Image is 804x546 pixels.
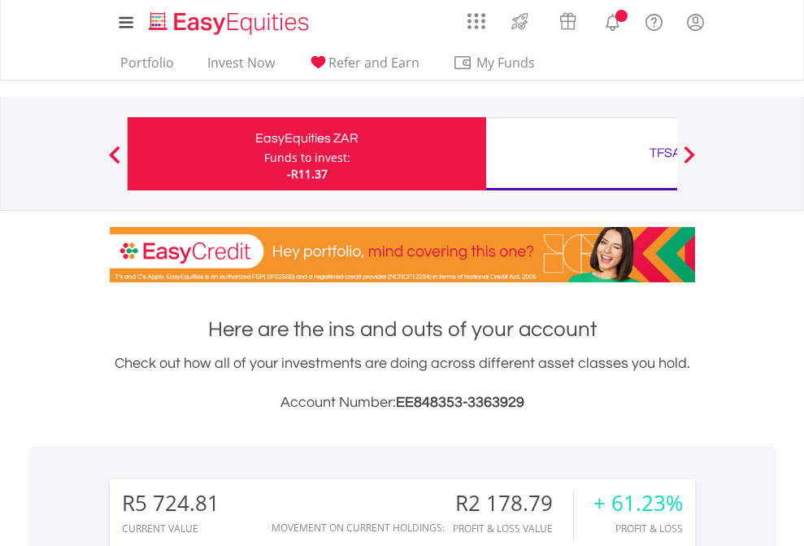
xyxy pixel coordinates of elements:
a: Notifications [592,4,633,37]
div: R5 724.81 [122,491,219,515]
div: CURRENT VALUE [122,523,219,534]
div: EasyEquities ZAR [137,127,476,150]
div: Profit & Loss Value [453,523,573,534]
a: Refer and Earn [302,55,426,80]
img: EasyEquities_Logo.png [146,10,315,37]
h3: Account Number: [110,391,695,414]
h1: Here are the ins and outs of your account [110,315,695,344]
img: grid-menu-icon.svg [467,12,485,30]
span: My Funds [453,52,559,73]
div: Check out how all of your investments are doing across different asset classes you hold. [110,352,695,414]
span: -R11.37 [287,166,328,181]
span: Refer and Earn [328,54,419,72]
a: Invest Now [201,55,281,80]
img: vouchers-v2.svg [554,8,581,34]
span: EE848353-3363929 [396,395,524,410]
div: Profit & Loss [593,523,683,534]
a: Portfolio [114,55,180,80]
a: Home page [142,4,315,37]
div: R2 178.79 [453,491,573,515]
button: Previous [98,154,131,170]
a: FAQ's and Support [633,4,675,37]
img: EasyCredit Promotion Banner [110,227,695,282]
a: AppsGrid [457,4,496,30]
button: Next [673,154,706,170]
img: thrive-v2.svg [506,8,533,34]
div: + 61.23% [593,491,683,515]
a: My Profile [675,4,716,40]
div: Funds to invest: [264,150,350,166]
div: Movement on Current Holdings: [272,522,445,533]
a: Vouchers [544,4,592,34]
